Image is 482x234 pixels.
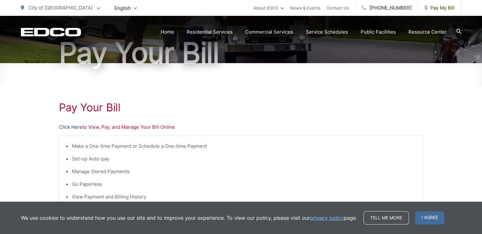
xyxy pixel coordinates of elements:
[187,28,233,36] a: Residential Services
[110,3,142,14] span: English
[72,155,417,163] li: Set-up Auto-pay
[59,123,82,131] a: Click Here
[361,28,396,36] a: Public Facilities
[408,28,447,36] a: Resource Center
[29,5,93,11] span: City of [GEOGRAPHIC_DATA]
[327,4,349,12] a: Contact Us
[21,28,81,36] a: EDCD logo. Return to the homepage.
[21,214,357,222] p: We use cookies to understand how you use our site and to improve your experience. To view our pol...
[245,28,293,36] a: Commercial Services
[72,168,417,175] li: Manage Stored Payments
[59,101,423,114] h1: Pay Your Bill
[21,37,461,69] h1: Pay Your Bill
[72,142,417,150] li: Make a One-time Payment or Schedule a One-time Payment
[161,28,174,36] a: Home
[254,4,284,12] a: About EDCO
[72,193,417,201] li: View Payment and Billing History
[290,4,320,12] a: News & Events
[425,4,455,12] span: Pay My Bill
[59,123,423,131] p: to View, Pay, and Manage Your Bill Online
[72,180,417,188] li: Go Paperless
[306,28,348,36] a: Service Schedules
[310,214,344,222] a: privacy policy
